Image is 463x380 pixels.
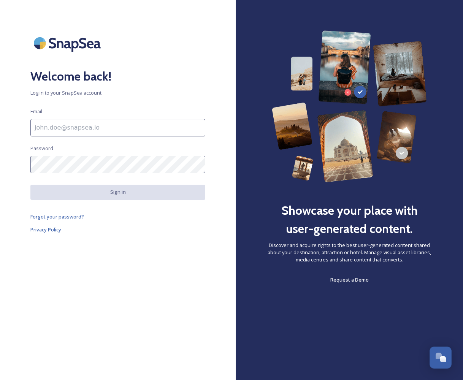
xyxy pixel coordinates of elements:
[30,108,42,115] span: Email
[330,275,369,284] a: Request a Demo
[30,212,205,221] a: Forgot your password?
[30,30,106,56] img: SnapSea Logo
[266,242,433,264] span: Discover and acquire rights to the best user-generated content shared about your destination, att...
[30,213,84,220] span: Forgot your password?
[30,119,205,136] input: john.doe@snapsea.io
[272,30,427,182] img: 63b42ca75bacad526042e722_Group%20154-p-800.png
[30,225,205,234] a: Privacy Policy
[30,89,205,97] span: Log in to your SnapSea account
[266,201,433,238] h2: Showcase your place with user-generated content.
[430,347,452,369] button: Open Chat
[30,226,61,233] span: Privacy Policy
[30,145,53,152] span: Password
[330,276,369,283] span: Request a Demo
[30,67,205,85] h2: Welcome back!
[30,185,205,199] button: Sign in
